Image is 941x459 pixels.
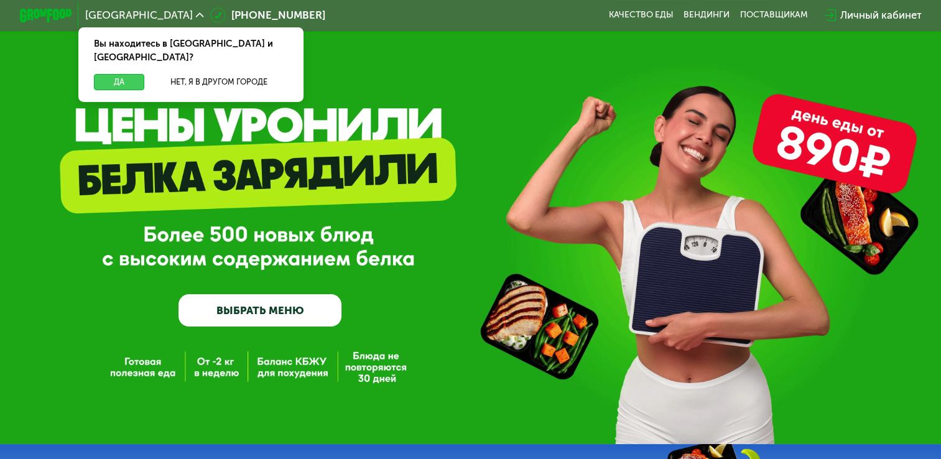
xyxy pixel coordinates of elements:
a: [PHONE_NUMBER] [210,7,325,23]
a: ВЫБРАТЬ МЕНЮ [178,294,341,327]
button: Нет, я в другом городе [150,74,288,90]
div: поставщикам [740,10,808,21]
a: Качество еды [608,10,673,21]
div: Личный кабинет [840,7,921,23]
button: Да [94,74,144,90]
div: Вы находитесь в [GEOGRAPHIC_DATA] и [GEOGRAPHIC_DATA]? [78,27,303,75]
span: [GEOGRAPHIC_DATA] [85,10,193,21]
a: Вендинги [684,10,730,21]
